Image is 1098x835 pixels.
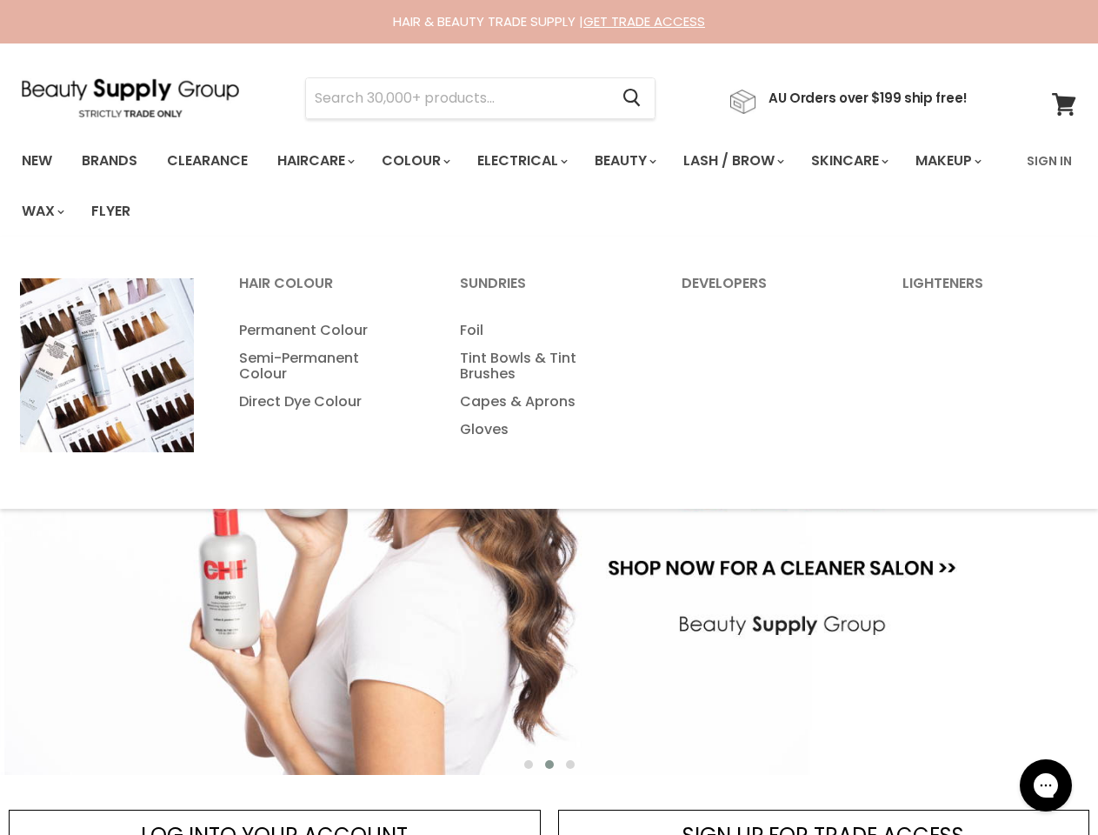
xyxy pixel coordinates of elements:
[217,344,435,388] a: Semi-Permanent Colour
[438,270,655,313] a: Sundries
[902,143,992,179] a: Makeup
[9,143,65,179] a: New
[369,143,461,179] a: Colour
[438,317,655,344] a: Foil
[660,270,877,313] a: Developers
[217,317,435,344] a: Permanent Colour
[1016,143,1082,179] a: Sign In
[583,12,705,30] a: GET TRADE ACCESS
[438,344,655,388] a: Tint Bowls & Tint Brushes
[609,78,655,118] button: Search
[217,388,435,416] a: Direct Dye Colour
[881,270,1098,313] a: Lighteners
[154,143,261,179] a: Clearance
[670,143,795,179] a: Lash / Brow
[582,143,667,179] a: Beauty
[9,193,75,230] a: Wax
[305,77,655,119] form: Product
[438,317,655,444] ul: Main menu
[264,143,365,179] a: Haircare
[217,317,435,416] ul: Main menu
[9,136,1016,237] ul: Main menu
[798,143,899,179] a: Skincare
[464,143,578,179] a: Electrical
[69,143,150,179] a: Brands
[306,78,609,118] input: Search
[217,270,435,313] a: Hair Colour
[438,388,655,416] a: Capes & Aprons
[78,193,143,230] a: Flyer
[438,416,655,444] a: Gloves
[1011,753,1081,818] iframe: Gorgias live chat messenger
